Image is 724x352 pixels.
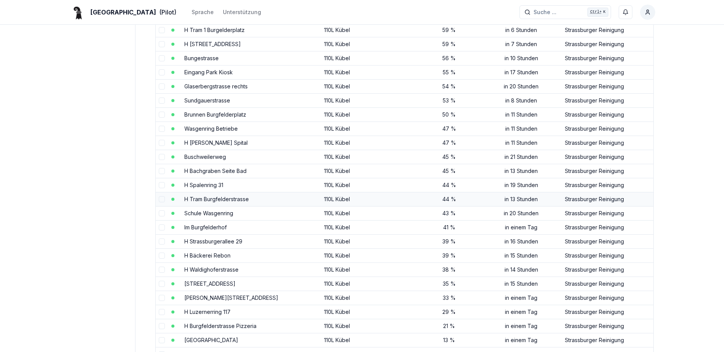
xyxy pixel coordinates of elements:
[421,266,477,274] div: 38 %
[484,97,559,104] div: in 8 Stunden
[321,93,418,107] td: 110L Kübel
[562,150,653,164] td: Strassburger Reinigung
[484,69,559,76] div: in 17 Stunden
[184,266,239,273] a: H Waldighoferstrasse
[421,26,477,34] div: 59 %
[159,112,165,118] button: select-row
[321,37,418,51] td: 110L Kübel
[321,51,418,65] td: 110L Kübel
[159,140,165,146] button: select-row
[184,55,219,61] a: Bungestrasse
[184,83,248,90] a: Glaserbergstrasse rechts
[484,252,559,259] div: in 15 Stunden
[184,139,248,146] a: H [PERSON_NAME] Spital
[159,238,165,245] button: select-row
[421,322,477,330] div: 21 %
[562,206,653,220] td: Strassburger Reinigung
[184,41,241,47] a: H [STREET_ADDRESS]
[159,210,165,216] button: select-row
[321,262,418,277] td: 110L Kübel
[184,154,226,160] a: Buschweilerweg
[159,41,165,47] button: select-row
[159,27,165,33] button: select-row
[421,308,477,316] div: 29 %
[421,139,477,147] div: 47 %
[484,266,559,274] div: in 14 Stunden
[484,308,559,316] div: in einem Tag
[159,267,165,273] button: select-row
[484,125,559,133] div: in 11 Stunden
[562,51,653,65] td: Strassburger Reinigung
[484,111,559,118] div: in 11 Stunden
[421,280,477,288] div: 35 %
[562,291,653,305] td: Strassburger Reinigung
[484,139,559,147] div: in 11 Stunden
[321,206,418,220] td: 110L Kübel
[184,252,231,259] a: H Bäckerei Rebon
[484,238,559,245] div: in 16 Stunden
[421,224,477,231] div: 41 %
[321,277,418,291] td: 110L Kübel
[69,8,176,17] a: [GEOGRAPHIC_DATA](Pilot)
[184,238,242,245] a: H Strassburgerallee 29
[484,181,559,189] div: in 19 Stunden
[562,79,653,93] td: Strassburger Reinigung
[184,97,230,104] a: Sundgauerstrasse
[421,40,477,48] div: 59 %
[484,153,559,161] div: in 21 Stunden
[421,125,477,133] div: 47 %
[159,83,165,90] button: select-row
[421,181,477,189] div: 44 %
[484,224,559,231] div: in einem Tag
[159,69,165,75] button: select-row
[184,210,233,216] a: Schule Wasgenring
[562,164,653,178] td: Strassburger Reinigung
[184,337,238,343] a: [GEOGRAPHIC_DATA]
[184,323,256,329] a: H Burgfelderstrasse Pizzeria
[321,220,418,234] td: 110L Kübel
[484,195,559,203] div: in 13 Stunden
[321,150,418,164] td: 110L Kübel
[421,195,477,203] div: 44 %
[562,234,653,248] td: Strassburger Reinigung
[562,178,653,192] td: Strassburger Reinigung
[159,281,165,287] button: select-row
[484,40,559,48] div: in 7 Stunden
[159,154,165,160] button: select-row
[484,54,559,62] div: in 10 Stunden
[159,323,165,329] button: select-row
[562,23,653,37] td: Strassburger Reinigung
[421,54,477,62] div: 56 %
[184,196,249,202] a: H Tram Burgfelderstrasse
[184,224,227,230] a: Im Burgfelderhof
[484,280,559,288] div: in 15 Stunden
[321,122,418,136] td: 110L Kübel
[421,210,477,217] div: 43 %
[562,107,653,122] td: Strassburger Reinigung
[484,294,559,302] div: in einem Tag
[69,3,87,21] img: Basel Logo
[184,125,238,132] a: Wasgenring Betriebe
[184,27,245,33] a: H Tram 1 Burgelderplatz
[321,178,418,192] td: 110L Kübel
[159,168,165,174] button: select-row
[484,167,559,175] div: in 13 Stunden
[184,309,231,315] a: H Luzernerring 117
[519,5,611,19] button: Suche ...Ctrl+K
[184,280,235,287] a: [STREET_ADDRESS]
[562,277,653,291] td: Strassburger Reinigung
[192,8,214,16] div: Sprache
[184,294,278,301] a: [PERSON_NAME][STREET_ADDRESS]
[321,333,418,347] td: 110L Kübel
[321,305,418,319] td: 110L Kübel
[159,182,165,188] button: select-row
[421,83,477,90] div: 54 %
[159,196,165,202] button: select-row
[159,8,176,17] span: (Pilot)
[421,97,477,104] div: 53 %
[192,8,214,17] button: Sprache
[562,319,653,333] td: Strassburger Reinigung
[421,167,477,175] div: 45 %
[534,8,556,16] span: Suche ...
[159,98,165,104] button: select-row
